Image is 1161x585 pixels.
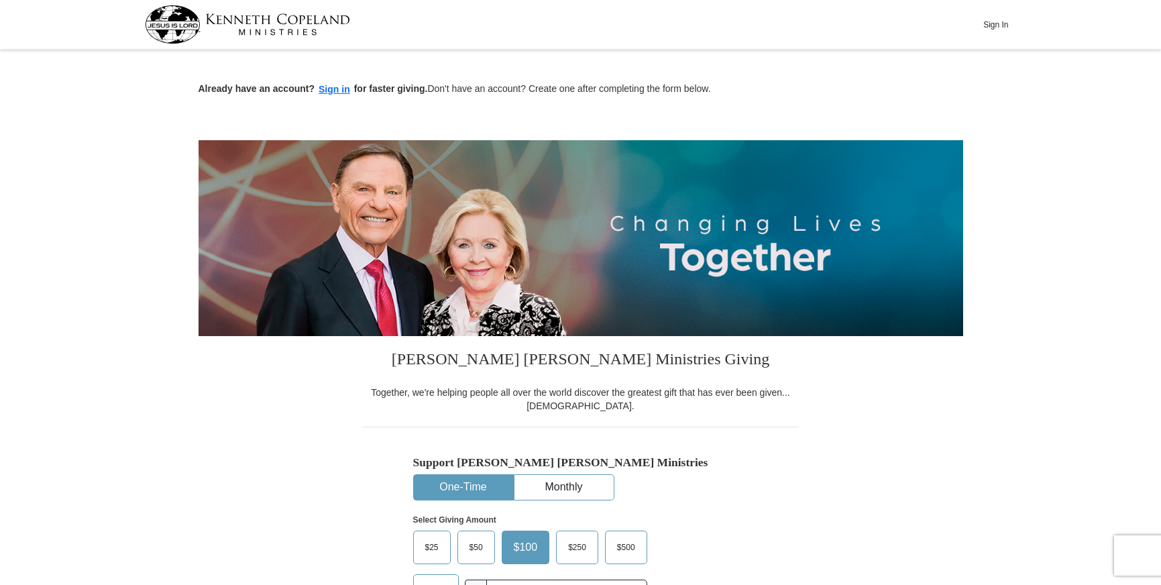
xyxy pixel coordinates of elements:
[363,386,799,413] div: Together, we're helping people all over the world discover the greatest gift that has ever been g...
[315,82,354,97] button: Sign in
[413,456,749,470] h5: Support [PERSON_NAME] [PERSON_NAME] Ministries
[199,83,428,94] strong: Already have an account? for faster giving.
[507,537,545,557] span: $100
[463,537,490,557] span: $50
[419,537,445,557] span: $25
[976,14,1016,35] button: Sign In
[414,475,513,500] button: One-Time
[413,515,496,525] strong: Select Giving Amount
[145,5,350,44] img: kcm-header-logo.svg
[610,537,642,557] span: $500
[199,82,963,97] p: Don't have an account? Create one after completing the form below.
[363,336,799,386] h3: [PERSON_NAME] [PERSON_NAME] Ministries Giving
[514,475,614,500] button: Monthly
[561,537,593,557] span: $250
